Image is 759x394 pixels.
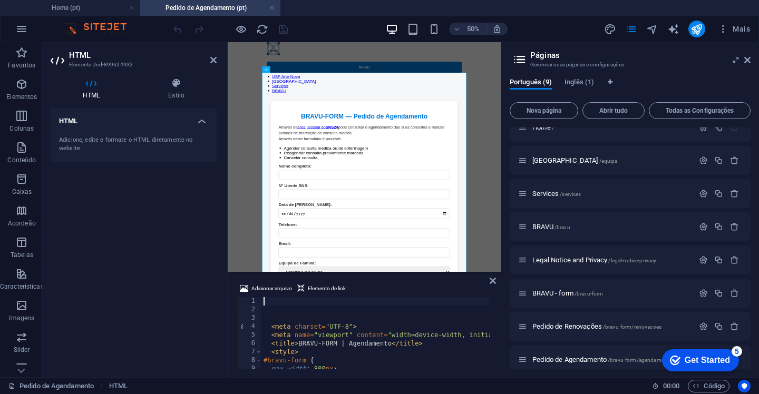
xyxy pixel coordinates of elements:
[663,380,679,392] span: 00 00
[693,380,725,392] span: Código
[510,102,578,119] button: Nova página
[109,380,128,392] nav: breadcrumb
[608,357,672,363] span: /bravu-form/agendamento
[237,339,262,348] div: 6
[575,291,604,297] span: /bravu-form
[8,219,36,228] p: Acordeão
[714,189,723,198] div: Duplicar
[31,12,76,21] div: Get Started
[582,102,645,119] button: Abrir tudo
[492,24,502,34] i: Ao redimensionar, ajusta automaticamente o nível de zoom para caber no dispositivo escolhido.
[670,382,672,390] span: :
[532,156,617,164] span: Clique para abrir a página
[251,282,292,295] span: Adicionar arquivo
[730,255,739,264] div: Remover
[714,322,723,331] div: Duplicar
[9,314,34,322] p: Imagens
[237,322,262,331] div: 4
[8,380,94,392] a: Clique para cancelar a seleção. Clique duas vezes para abrir as Páginas
[256,23,268,35] button: reload
[256,23,268,35] i: Recarregar página
[738,380,751,392] button: Usercentrics
[690,23,703,35] i: Publicar
[714,123,723,132] div: Duplicar
[730,156,739,165] div: Remover
[652,380,680,392] h6: Tempo de sessão
[718,24,750,34] span: Mais
[140,2,280,14] h4: Pedido de Agendamento (pt)
[714,156,723,165] div: Duplicar
[51,78,136,100] h4: HTML
[699,255,708,264] div: Configurações
[510,78,751,98] div: Guia de Idiomas
[554,224,570,230] span: /bravu
[532,223,570,231] span: Clique para abrir a página
[604,23,616,35] i: Design (Ctrl+Alt+Y)
[646,23,659,35] button: navigator
[237,297,262,306] div: 1
[530,60,729,70] h3: Gerenciar suas páginas e configurações
[714,21,754,37] button: Mais
[7,156,36,164] p: Conteúdo
[625,23,638,35] button: pages
[565,76,594,91] span: Inglês (1)
[308,282,346,295] span: Elemento de link
[532,289,603,297] span: Clique para abrir a página
[532,356,672,363] span: Clique para abrir a página
[603,324,661,330] span: /bravu-form/renovacoes
[12,188,32,196] p: Caixas
[235,23,247,35] button: Clique aqui para sair do modo de visualização e continuar editando
[69,51,217,60] h2: HTML
[529,124,694,131] div: Home/
[529,356,694,363] div: Pedido de Agendamento/bravu-form/agendamento
[699,289,708,298] div: Configurações
[608,258,656,263] span: /legal-notice-privacy
[109,380,128,392] span: Clique para selecionar. Clique duas vezes para editar
[59,136,208,153] div: Adicione, edite e formate o HTML diretamente no website.
[61,23,140,35] img: Editor Logo
[714,255,723,264] div: Duplicar
[237,331,262,339] div: 5
[529,223,694,230] div: BRAVU/bravu
[136,78,217,100] h4: Estilo
[552,125,554,131] span: /
[730,189,739,198] div: Remover
[560,191,581,197] span: /services
[9,124,34,133] p: Colunas
[646,23,658,35] i: Navegador
[69,60,196,70] h3: Elemento #ed-899624932
[604,23,617,35] button: design
[667,23,680,35] button: text_generator
[510,76,552,91] span: Português (9)
[237,306,262,314] div: 2
[654,107,746,114] span: Todas as Configurações
[730,322,739,331] div: Remover
[714,222,723,231] div: Duplicar
[730,222,739,231] div: Remover
[237,314,262,322] div: 3
[78,2,89,13] div: 5
[730,123,739,132] div: A página inicial não pode ser excluída
[699,222,708,231] div: Configurações
[688,21,705,37] button: publish
[688,380,729,392] button: Código
[8,61,35,70] p: Favoritos
[238,282,294,295] button: Adicionar arquivo
[237,348,262,356] div: 7
[296,282,347,295] button: Elemento de link
[529,190,694,197] div: Services/services
[514,107,573,114] span: Nova página
[699,123,708,132] div: Configurações
[529,323,694,330] div: Pedido de Renovações/bravu-form/renovacoes
[529,157,694,164] div: [GEOGRAPHIC_DATA]/equipa
[714,289,723,298] div: Duplicar
[529,290,694,297] div: BRAVU - form/bravu-form
[532,256,656,264] span: Clique para abrir a página
[237,365,262,373] div: 9
[699,156,708,165] div: Configurações
[532,322,661,330] span: Clique para abrir a página
[649,102,751,119] button: Todas as Configurações
[51,109,217,127] h4: HTML
[532,123,554,131] span: Clique para abrir a página
[730,289,739,298] div: Remover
